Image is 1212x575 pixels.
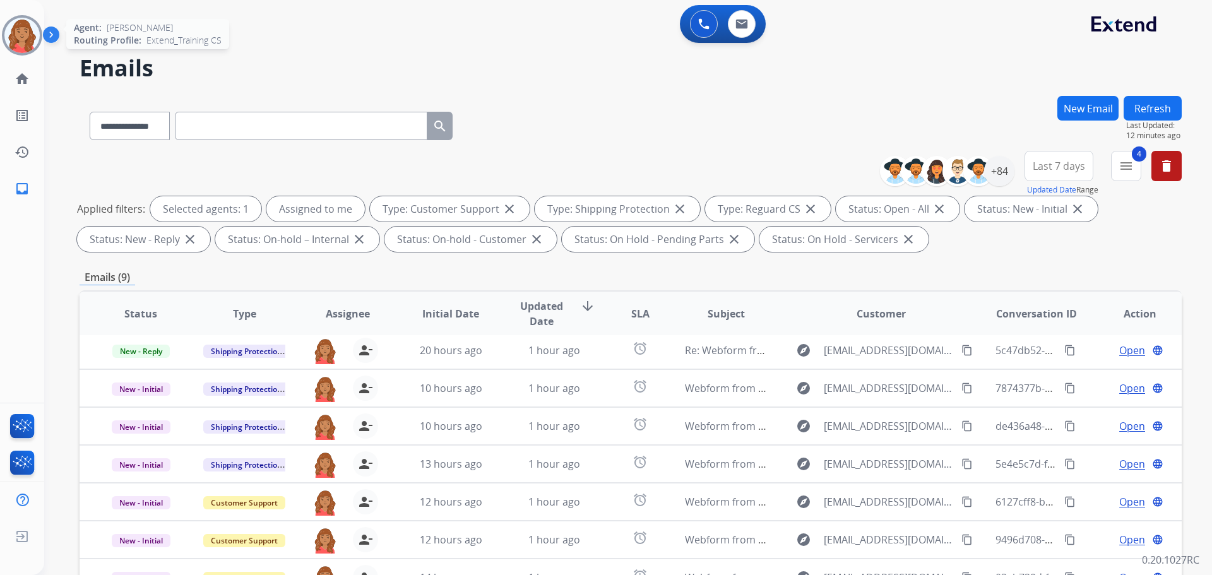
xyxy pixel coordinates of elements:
span: Re: Webform from [EMAIL_ADDRESS][DOMAIN_NAME] on [DATE] [685,343,988,357]
span: de436a48-1b46-4acf-a3a5-342ada5f60ce [995,419,1185,433]
span: Open [1119,456,1145,471]
span: Webform from [EMAIL_ADDRESS][DOMAIN_NAME] on [DATE] [685,533,971,547]
span: Shipping Protection [203,458,290,471]
span: 10 hours ago [420,381,482,395]
span: [EMAIL_ADDRESS][DOMAIN_NAME] [824,494,954,509]
span: 7874377b-83b5-4c76-9cd6-a34df0cd418d [995,381,1189,395]
mat-icon: content_copy [961,420,973,432]
p: Applied filters: [77,201,145,216]
mat-icon: close [502,201,517,216]
span: New - Initial [112,420,170,434]
span: [PERSON_NAME] [107,21,173,34]
span: Updated Date [513,299,571,329]
span: 1 hour ago [528,381,580,395]
mat-icon: explore [796,494,811,509]
span: Shipping Protection [203,420,290,434]
span: Last 7 days [1033,163,1085,169]
span: Conversation ID [996,306,1077,321]
span: 4 [1132,146,1146,162]
span: [EMAIL_ADDRESS][DOMAIN_NAME] [824,418,954,434]
mat-icon: language [1152,534,1163,545]
mat-icon: person_remove [358,456,373,471]
mat-icon: language [1152,420,1163,432]
mat-icon: close [727,232,742,247]
mat-icon: content_copy [961,534,973,545]
mat-icon: search [432,119,448,134]
mat-icon: alarm [633,492,648,507]
mat-icon: close [352,232,367,247]
div: Status: New - Reply [77,227,210,252]
span: 1 hour ago [528,343,580,357]
mat-icon: content_copy [1064,345,1076,356]
th: Action [1078,292,1182,336]
div: Status: New - Initial [965,196,1098,222]
mat-icon: content_copy [961,345,973,356]
span: Customer [857,306,906,321]
span: Webform from [EMAIL_ADDRESS][DOMAIN_NAME] on [DATE] [685,381,971,395]
span: Shipping Protection [203,345,290,358]
span: 6127cff8-b821-4ba8-991e-307b82d18feb [995,495,1185,509]
h2: Emails [80,56,1182,81]
mat-icon: alarm [633,379,648,394]
img: agent-avatar [312,413,338,440]
span: Range [1027,184,1098,195]
mat-icon: language [1152,496,1163,507]
div: Type: Reguard CS [705,196,831,222]
mat-icon: person_remove [358,343,373,358]
mat-icon: explore [796,532,811,547]
span: 1 hour ago [528,457,580,471]
mat-icon: person_remove [358,381,373,396]
mat-icon: alarm [633,454,648,470]
mat-icon: person_remove [358,418,373,434]
span: 12 minutes ago [1126,131,1182,141]
span: 1 hour ago [528,419,580,433]
mat-icon: content_copy [1064,534,1076,545]
span: 9496d708-10a5-406b-8873-c514ea9ad5a3 [995,533,1191,547]
div: Status: On Hold - Servicers [759,227,929,252]
span: New - Reply [112,345,170,358]
span: Open [1119,381,1145,396]
mat-icon: close [182,232,198,247]
span: Open [1119,532,1145,547]
button: Updated Date [1027,185,1076,195]
img: agent-avatar [312,489,338,516]
span: 13 hours ago [420,457,482,471]
span: Customer Support [203,534,285,547]
span: Webform from [EMAIL_ADDRESS][DOMAIN_NAME] on [DATE] [685,457,971,471]
mat-icon: content_copy [1064,420,1076,432]
mat-icon: explore [796,343,811,358]
img: agent-avatar [312,376,338,402]
div: Assigned to me [266,196,365,222]
img: agent-avatar [312,338,338,364]
mat-icon: language [1152,458,1163,470]
span: Extend_Training CS [146,34,222,47]
span: 12 hours ago [420,495,482,509]
mat-icon: arrow_downward [580,299,595,314]
mat-icon: content_copy [961,496,973,507]
mat-icon: content_copy [1064,382,1076,394]
mat-icon: person_remove [358,494,373,509]
mat-icon: list_alt [15,108,30,123]
mat-icon: inbox [15,181,30,196]
span: New - Initial [112,496,170,509]
span: Assignee [326,306,370,321]
mat-icon: explore [796,456,811,471]
button: New Email [1057,96,1119,121]
mat-icon: explore [796,381,811,396]
button: 4 [1111,151,1141,181]
img: agent-avatar [312,451,338,478]
span: [EMAIL_ADDRESS][DOMAIN_NAME] [824,343,954,358]
p: 0.20.1027RC [1142,552,1199,567]
span: Type [233,306,256,321]
mat-icon: alarm [633,341,648,356]
span: Status [124,306,157,321]
span: 5e4e5c7d-f197-40eb-9b7e-c10113d97527 [995,457,1189,471]
mat-icon: language [1152,382,1163,394]
img: agent-avatar [312,527,338,554]
div: +84 [984,156,1014,186]
img: avatar [4,18,40,53]
span: Shipping Protection [203,382,290,396]
mat-icon: close [803,201,818,216]
span: New - Initial [112,382,170,396]
span: Open [1119,343,1145,358]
